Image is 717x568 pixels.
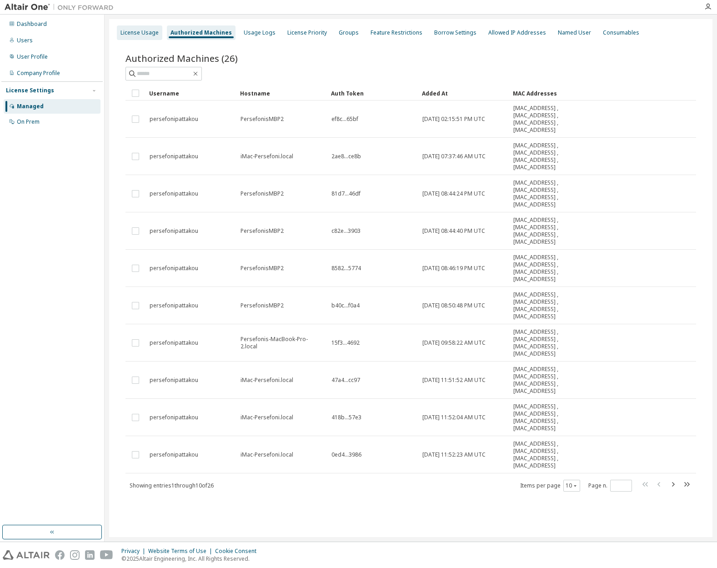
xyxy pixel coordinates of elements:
div: User Profile [17,53,48,60]
span: persefonipattakou [150,153,198,160]
span: 81d7...46df [331,190,361,197]
span: [MAC_ADDRESS] , [MAC_ADDRESS] , [MAC_ADDRESS] , [MAC_ADDRESS] [513,291,600,320]
div: Usage Logs [244,29,276,36]
span: Showing entries 1 through 10 of 26 [130,482,214,489]
div: License Settings [6,87,54,94]
div: Feature Restrictions [371,29,422,36]
span: persefonipattakou [150,339,198,347]
img: altair_logo.svg [3,550,50,560]
span: 47a4...cc97 [331,377,360,384]
div: Auth Token [331,86,415,101]
span: iMac-Persefoni.local [241,153,293,160]
div: Managed [17,103,44,110]
span: ef8c...65bf [331,116,358,123]
span: iMac-Persefoni.local [241,414,293,421]
span: [MAC_ADDRESS] , [MAC_ADDRESS] , [MAC_ADDRESS] , [MAC_ADDRESS] [513,179,600,208]
p: © 2025 Altair Engineering, Inc. All Rights Reserved. [121,555,262,563]
span: [MAC_ADDRESS] , [MAC_ADDRESS] , [MAC_ADDRESS] , [MAC_ADDRESS] [513,105,600,134]
span: b40c...f0a4 [331,302,360,309]
img: Altair One [5,3,118,12]
span: persefonipattakou [150,190,198,197]
span: [DATE] 11:52:23 AM UTC [422,451,486,458]
img: facebook.svg [55,550,65,560]
span: [MAC_ADDRESS] , [MAC_ADDRESS] , [MAC_ADDRESS] , [MAC_ADDRESS] [513,440,600,469]
div: License Usage [120,29,159,36]
img: linkedin.svg [85,550,95,560]
div: Consumables [603,29,639,36]
img: youtube.svg [100,550,113,560]
span: 8582...5774 [331,265,361,272]
span: 418b...57e3 [331,414,361,421]
span: [DATE] 08:50:48 PM UTC [422,302,485,309]
span: [MAC_ADDRESS] , [MAC_ADDRESS] , [MAC_ADDRESS] , [MAC_ADDRESS] [513,403,600,432]
div: Allowed IP Addresses [488,29,546,36]
span: persefonipattakou [150,265,198,272]
span: persefonipattakou [150,116,198,123]
div: Hostname [240,86,324,101]
span: PersefonisMBP2 [241,302,284,309]
span: PersefonisMBP2 [241,116,284,123]
span: [DATE] 08:44:24 PM UTC [422,190,485,197]
div: Users [17,37,33,44]
span: Authorized Machines (26) [125,52,238,65]
div: Cookie Consent [215,548,262,555]
span: [MAC_ADDRESS] , [MAC_ADDRESS] , [MAC_ADDRESS] , [MAC_ADDRESS] [513,328,600,357]
span: Page n. [588,480,632,492]
span: [DATE] 09:58:22 AM UTC [422,339,486,347]
div: Dashboard [17,20,47,28]
span: [MAC_ADDRESS] , [MAC_ADDRESS] , [MAC_ADDRESS] , [MAC_ADDRESS] [513,216,600,246]
span: persefonipattakou [150,227,198,235]
span: 2ae8...ce8b [331,153,361,160]
div: License Priority [287,29,327,36]
span: [MAC_ADDRESS] , [MAC_ADDRESS] , [MAC_ADDRESS] , [MAC_ADDRESS] [513,254,600,283]
span: [DATE] 02:15:51 PM UTC [422,116,485,123]
span: PersefonisMBP2 [241,265,284,272]
span: PersefonisMBP2 [241,190,284,197]
div: Website Terms of Use [148,548,215,555]
div: Borrow Settings [434,29,476,36]
span: [MAC_ADDRESS] , [MAC_ADDRESS] , [MAC_ADDRESS] , [MAC_ADDRESS] [513,142,600,171]
span: persefonipattakou [150,414,198,421]
span: persefonipattakou [150,302,198,309]
span: persefonipattakou [150,377,198,384]
span: [DATE] 08:46:19 PM UTC [422,265,485,272]
span: Items per page [520,480,580,492]
span: persefonipattakou [150,451,198,458]
span: [DATE] 11:52:04 AM UTC [422,414,486,421]
span: iMac-Persefoni.local [241,377,293,384]
span: 15f3...4692 [331,339,360,347]
div: Username [149,86,233,101]
div: MAC Addresses [513,86,601,101]
span: Persefonis-MacBook-Pro-2.local [241,336,323,350]
span: 0ed4...3986 [331,451,361,458]
span: [DATE] 11:51:52 AM UTC [422,377,486,384]
div: Groups [339,29,359,36]
span: PersefonisMBP2 [241,227,284,235]
span: c82e...3903 [331,227,361,235]
div: Company Profile [17,70,60,77]
div: On Prem [17,118,40,126]
span: [DATE] 07:37:46 AM UTC [422,153,486,160]
button: 10 [566,482,578,489]
div: Named User [558,29,591,36]
div: Privacy [121,548,148,555]
img: instagram.svg [70,550,80,560]
span: iMac-Persefoni.local [241,451,293,458]
span: [MAC_ADDRESS] , [MAC_ADDRESS] , [MAC_ADDRESS] , [MAC_ADDRESS] [513,366,600,395]
span: [DATE] 08:44:40 PM UTC [422,227,485,235]
div: Added At [422,86,506,101]
div: Authorized Machines [170,29,232,36]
